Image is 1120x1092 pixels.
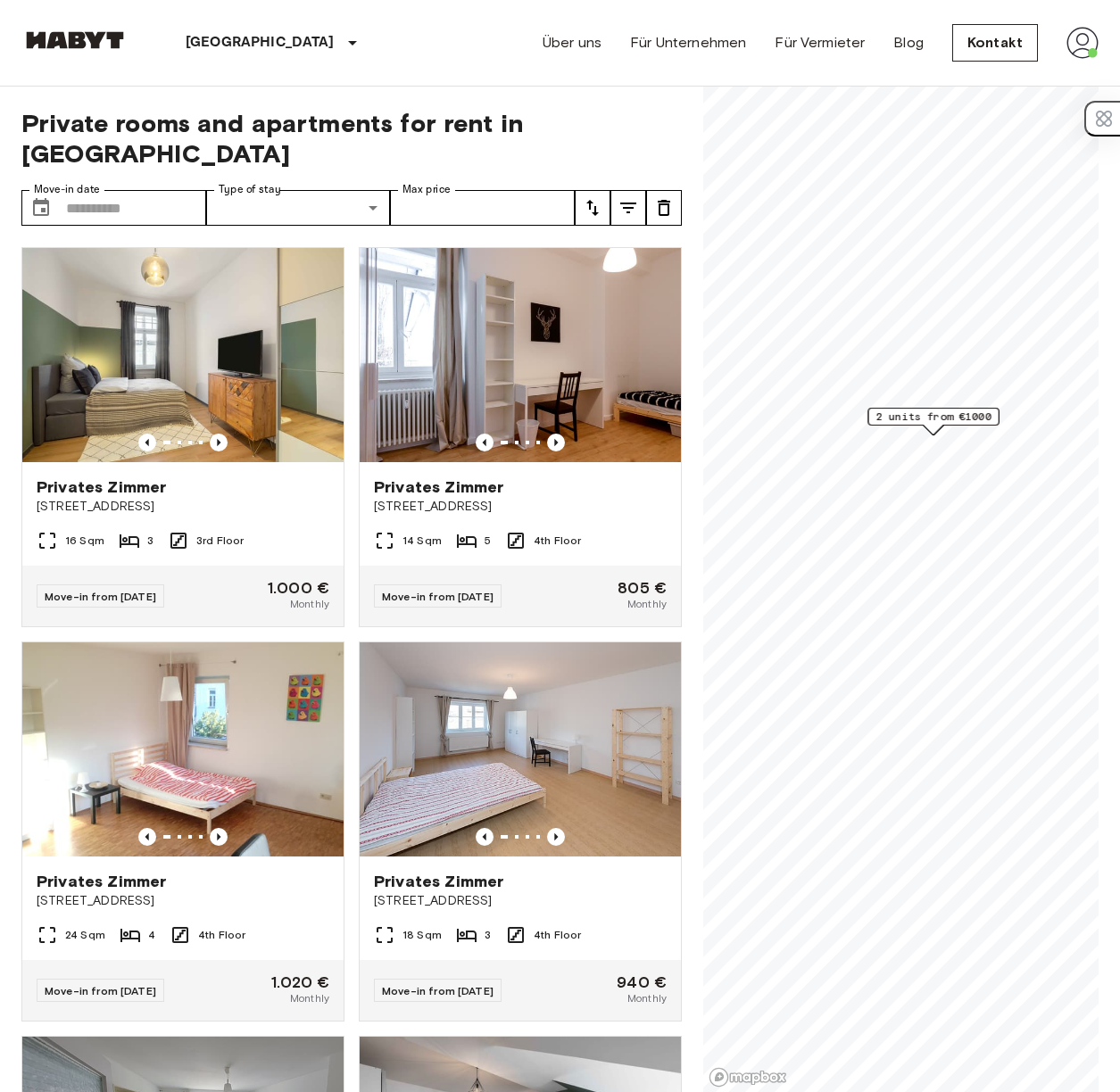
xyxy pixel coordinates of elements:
[147,533,153,549] span: 3
[775,32,865,54] a: Für Vermieter
[359,247,682,627] a: Marketing picture of unit DE-02-087-05MPrevious imagePrevious imagePrivates Zimmer[STREET_ADDRESS...
[630,32,746,54] a: Für Unternehmen
[382,590,494,603] span: Move-in from [DATE]
[627,596,667,612] span: Monthly
[268,580,329,596] span: 1.000 €
[186,32,335,54] p: [GEOGRAPHIC_DATA]
[402,927,442,943] span: 18 Sqm
[402,533,442,549] span: 14 Sqm
[893,32,924,54] a: Blog
[37,892,329,910] span: [STREET_ADDRESS]
[21,108,682,169] span: Private rooms and apartments for rent in [GEOGRAPHIC_DATA]
[360,642,681,856] img: Marketing picture of unit DE-02-035-03M
[210,828,228,846] button: Previous image
[359,641,682,1022] a: Marketing picture of unit DE-02-035-03MPrevious imagePrevious imagePrivates Zimmer[STREET_ADDRESS...
[360,248,681,462] img: Marketing picture of unit DE-02-087-05M
[45,984,156,997] span: Move-in from [DATE]
[646,190,682,226] button: tune
[271,974,329,990] span: 1.020 €
[952,24,1038,62] a: Kontakt
[196,533,244,549] span: 3rd Floor
[21,31,129,49] img: Habyt
[485,533,491,549] span: 5
[37,476,166,498] span: Privates Zimmer
[627,990,667,1006] span: Monthly
[290,596,329,612] span: Monthly
[1066,27,1099,59] img: avatar
[374,476,503,498] span: Privates Zimmer
[37,498,329,516] span: [STREET_ADDRESS]
[45,590,156,603] span: Move-in from [DATE]
[65,533,104,549] span: 16 Sqm
[65,927,105,943] span: 24 Sqm
[219,182,281,197] label: Type of stay
[138,828,156,846] button: Previous image
[547,828,565,846] button: Previous image
[21,641,344,1022] a: Marketing picture of unit DE-02-001-01MPrevious imagePrevious imagePrivates Zimmer[STREET_ADDRESS...
[198,927,245,943] span: 4th Floor
[23,190,59,226] button: Choose date
[374,498,667,516] span: [STREET_ADDRESS]
[575,190,610,226] button: tune
[876,409,991,425] span: 2 units from €1000
[534,533,581,549] span: 4th Floor
[543,32,601,54] a: Über uns
[709,1067,787,1088] a: Mapbox logo
[22,248,344,462] img: Marketing picture of unit DE-02-007-006-03HF
[37,871,166,892] span: Privates Zimmer
[402,182,451,197] label: Max price
[210,434,228,451] button: Previous image
[22,642,344,856] img: Marketing picture of unit DE-02-001-01M
[868,408,1000,435] div: Map marker
[534,927,581,943] span: 4th Floor
[610,190,646,226] button: tune
[138,434,156,451] button: Previous image
[34,182,100,197] label: Move-in date
[476,434,494,451] button: Previous image
[617,974,667,990] span: 940 €
[476,828,494,846] button: Previous image
[382,984,494,997] span: Move-in from [DATE]
[21,247,344,627] a: Marketing picture of unit DE-02-007-006-03HFPrevious imagePrevious imagePrivates Zimmer[STREET_AD...
[485,927,491,943] span: 3
[374,871,503,892] span: Privates Zimmer
[547,434,565,451] button: Previous image
[374,892,667,910] span: [STREET_ADDRESS]
[618,580,667,596] span: 805 €
[290,990,329,1006] span: Monthly
[148,927,155,943] span: 4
